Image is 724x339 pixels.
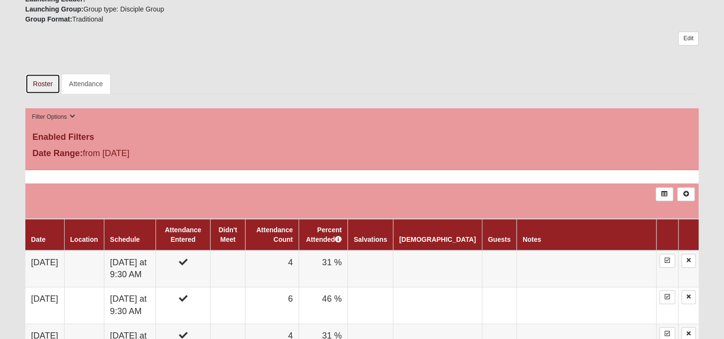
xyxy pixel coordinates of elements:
[33,132,691,143] h4: Enabled Filters
[245,287,299,324] td: 6
[70,236,98,243] a: Location
[25,287,64,324] td: [DATE]
[25,147,250,162] div: from [DATE]
[165,226,201,243] a: Attendance Entered
[681,254,696,268] a: Delete
[299,287,347,324] td: 46 %
[25,74,60,94] a: Roster
[681,290,696,304] a: Delete
[256,226,293,243] a: Attendance Count
[393,219,482,250] th: [DEMOGRAPHIC_DATA]
[25,15,72,23] strong: Group Format:
[25,5,83,13] strong: Launching Group:
[104,250,156,287] td: [DATE] at 9:30 AM
[523,236,541,243] a: Notes
[33,147,83,160] label: Date Range:
[306,226,342,243] a: Percent Attended
[110,236,140,243] a: Schedule
[678,32,699,45] a: Edit
[29,112,78,122] button: Filter Options
[656,187,673,201] a: Export to Excel
[61,74,111,94] a: Attendance
[299,250,347,287] td: 31 %
[659,290,675,304] a: Enter Attendance
[104,287,156,324] td: [DATE] at 9:30 AM
[25,250,64,287] td: [DATE]
[31,236,45,243] a: Date
[348,219,393,250] th: Salvations
[245,250,299,287] td: 4
[659,254,675,268] a: Enter Attendance
[482,219,516,250] th: Guests
[677,187,695,201] a: Alt+N
[219,226,237,243] a: Didn't Meet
